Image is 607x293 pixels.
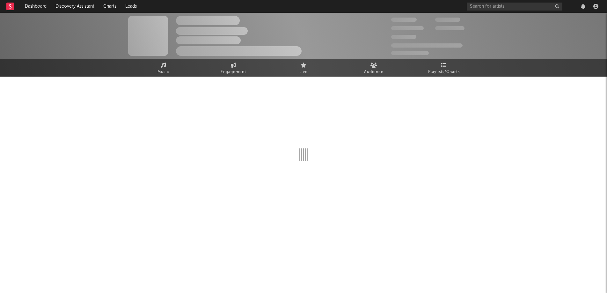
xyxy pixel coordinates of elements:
a: Live [268,59,339,77]
span: 100,000 [391,35,416,39]
span: 100,000 [435,18,460,22]
span: Engagement [221,68,246,76]
a: Music [128,59,198,77]
span: Playlists/Charts [428,68,460,76]
span: Live [299,68,308,76]
a: Audience [339,59,409,77]
a: Playlists/Charts [409,59,479,77]
span: Music [157,68,169,76]
span: 50,000,000 Monthly Listeners [391,43,463,48]
span: Jump Score: 85.0 [391,51,429,55]
span: 300,000 [391,18,417,22]
span: Audience [364,68,384,76]
a: Engagement [198,59,268,77]
span: 50,000,000 [391,26,424,30]
span: 1,000,000 [435,26,464,30]
input: Search for artists [467,3,562,11]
